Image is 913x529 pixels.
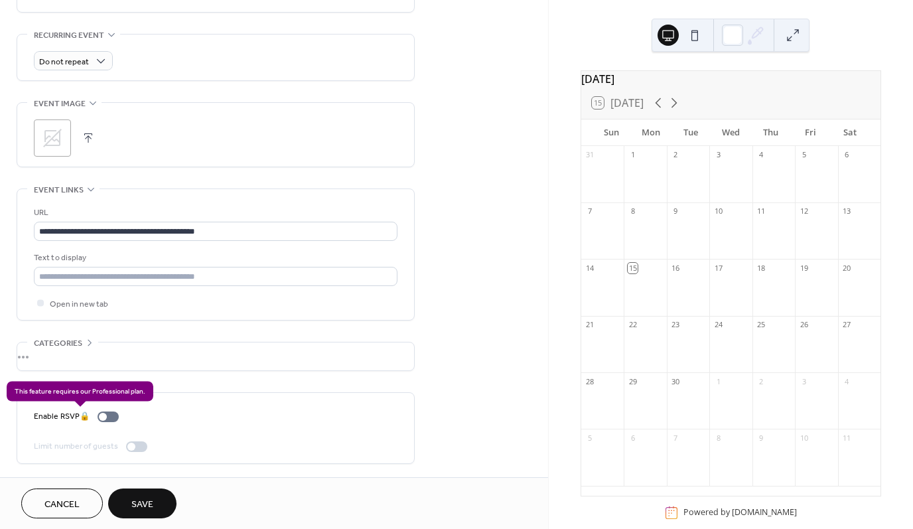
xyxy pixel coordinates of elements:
div: 11 [756,206,766,216]
div: URL [34,206,395,220]
div: 1 [713,376,723,386]
span: Save [131,498,153,512]
div: 21 [585,320,595,330]
div: 27 [842,320,852,330]
div: 6 [628,433,638,443]
div: [DATE] [581,71,880,87]
div: 15 [628,263,638,273]
div: 7 [671,433,681,443]
div: 2 [756,376,766,386]
span: Recurring event [34,29,104,42]
div: Powered by [683,507,797,518]
button: Save [108,489,176,518]
div: 22 [628,320,638,330]
div: 10 [713,206,723,216]
div: 28 [585,376,595,386]
div: 2 [671,150,681,160]
div: 13 [842,206,852,216]
div: 17 [713,263,723,273]
span: Event image [34,97,86,111]
div: ; [34,119,71,157]
div: 8 [713,433,723,443]
div: 25 [756,320,766,330]
div: 31 [585,150,595,160]
div: Thu [750,119,790,146]
div: 9 [756,433,766,443]
div: 12 [799,206,809,216]
div: 29 [628,376,638,386]
a: [DOMAIN_NAME] [732,507,797,518]
div: 19 [799,263,809,273]
div: 11 [842,433,852,443]
div: 5 [585,433,595,443]
div: Mon [632,119,671,146]
div: 10 [799,433,809,443]
div: 18 [756,263,766,273]
div: Wed [711,119,750,146]
div: 6 [842,150,852,160]
div: 9 [671,206,681,216]
div: Sun [592,119,632,146]
div: 7 [585,206,595,216]
span: Cancel [44,498,80,512]
div: Sat [830,119,870,146]
div: 23 [671,320,681,330]
div: 26 [799,320,809,330]
div: 20 [842,263,852,273]
span: Open in new tab [50,297,108,311]
div: 30 [671,376,681,386]
span: This feature requires our Professional plan. [7,382,153,402]
span: Do not repeat [39,54,89,70]
div: 4 [842,376,852,386]
div: 24 [713,320,723,330]
div: ••• [17,342,414,370]
div: 3 [713,150,723,160]
span: Categories [34,337,82,350]
span: Event links [34,183,84,197]
div: 3 [799,376,809,386]
div: 5 [799,150,809,160]
div: Text to display [34,251,395,265]
button: Cancel [21,489,103,518]
div: 8 [628,206,638,216]
div: 16 [671,263,681,273]
div: Limit number of guests [34,439,118,453]
div: 14 [585,263,595,273]
div: 1 [628,150,638,160]
div: Fri [790,119,830,146]
div: Tue [671,119,711,146]
div: 4 [756,150,766,160]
